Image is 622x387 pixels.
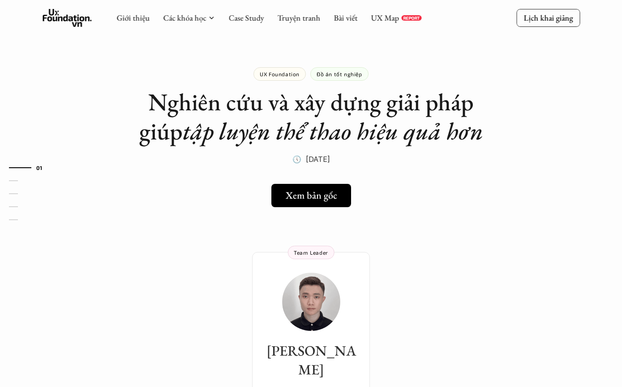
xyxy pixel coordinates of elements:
em: tập luyện thể thao hiệu quả hơn [183,115,483,147]
strong: 01 [36,164,43,170]
p: Đồ án tốt nghiệp [317,71,362,77]
h3: [PERSON_NAME] [261,342,361,379]
p: Lịch khai giảng [523,13,573,23]
a: 01 [9,162,51,173]
a: Truyện tranh [277,13,320,23]
p: UX Foundation [260,71,300,77]
a: Xem bản gốc [271,184,351,207]
a: Giới thiệu [116,13,150,23]
h1: Nghiên cứu và xây dựng giải pháp giúp [132,87,490,146]
a: REPORT [401,15,421,21]
a: UX Map [371,13,399,23]
a: Lịch khai giảng [516,9,580,26]
h5: Xem bản gốc [286,190,337,201]
a: Case Study [228,13,264,23]
p: 🕔 [DATE] [292,152,330,166]
p: Team Leader [294,249,328,256]
a: Các khóa học [163,13,206,23]
a: Bài viết [334,13,357,23]
p: REPORT [403,15,420,21]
